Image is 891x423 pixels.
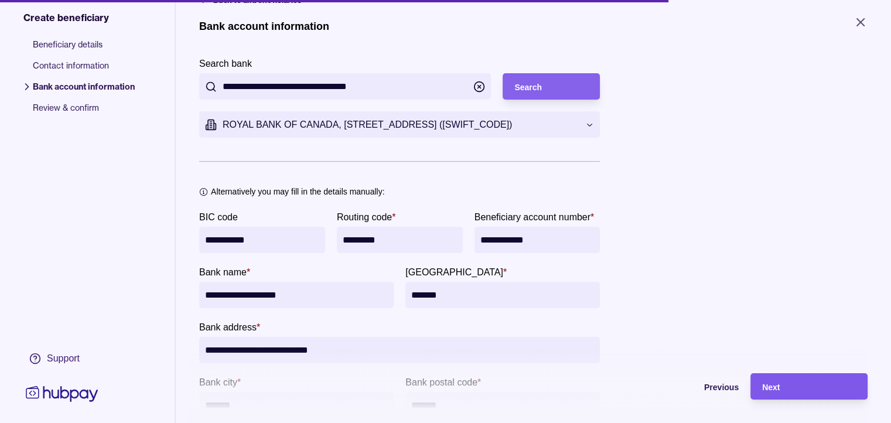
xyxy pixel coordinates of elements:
[211,185,384,198] p: Alternatively you may fill in the details manually:
[411,282,594,308] input: Bank province
[474,210,595,224] label: Beneficiary account number
[33,81,135,102] span: Bank account information
[33,60,135,81] span: Contact information
[199,212,238,222] p: BIC code
[199,322,257,332] p: Bank address
[622,373,739,400] button: Previous
[474,212,590,222] p: Beneficiary account number
[205,227,319,253] input: BIC code
[205,282,388,308] input: bankName
[405,267,503,277] p: [GEOGRAPHIC_DATA]
[337,210,396,224] label: Routing code
[514,83,542,92] span: Search
[503,73,600,100] button: Search
[199,267,247,277] p: Bank name
[405,265,507,279] label: Bank province
[33,39,135,60] span: Beneficiary details
[411,392,594,418] input: Bank postal code
[33,102,135,123] span: Review & confirm
[750,373,868,400] button: Next
[47,352,80,365] div: Support
[223,73,467,100] input: Search bank
[205,337,594,363] input: Bank address
[704,383,739,392] span: Previous
[199,59,252,69] p: Search bank
[762,383,780,392] span: Next
[23,11,109,25] span: Create beneficiary
[199,20,329,33] h1: Bank account information
[839,9,882,35] button: Close
[480,227,595,253] input: Beneficiary account number
[337,212,392,222] p: Routing code
[23,346,101,371] a: Support
[199,210,238,224] label: BIC code
[199,265,250,279] label: Bank name
[199,320,260,334] label: Bank address
[199,56,252,70] label: Search bank
[205,392,388,418] input: Bank city
[343,227,457,253] input: Routing code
